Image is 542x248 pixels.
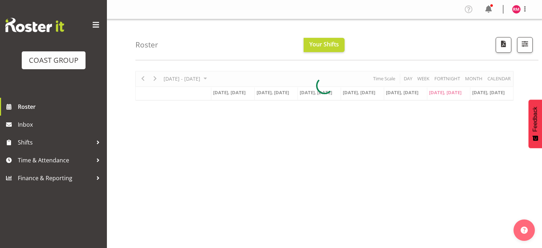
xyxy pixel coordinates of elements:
[135,41,158,49] h4: Roster
[18,155,93,166] span: Time & Attendance
[5,18,64,32] img: Rosterit website logo
[18,137,93,148] span: Shifts
[18,101,103,112] span: Roster
[532,107,538,132] span: Feedback
[29,55,78,66] div: COAST GROUP
[304,38,345,52] button: Your Shifts
[18,119,103,130] span: Inbox
[528,100,542,148] button: Feedback - Show survey
[309,40,339,48] span: Your Shifts
[512,5,521,14] img: robert-micheal-hyde10060.jpg
[521,227,528,234] img: help-xxl-2.png
[496,37,511,53] button: Download a PDF of the roster according to the set date range.
[517,37,533,53] button: Filter Shifts
[18,173,93,183] span: Finance & Reporting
